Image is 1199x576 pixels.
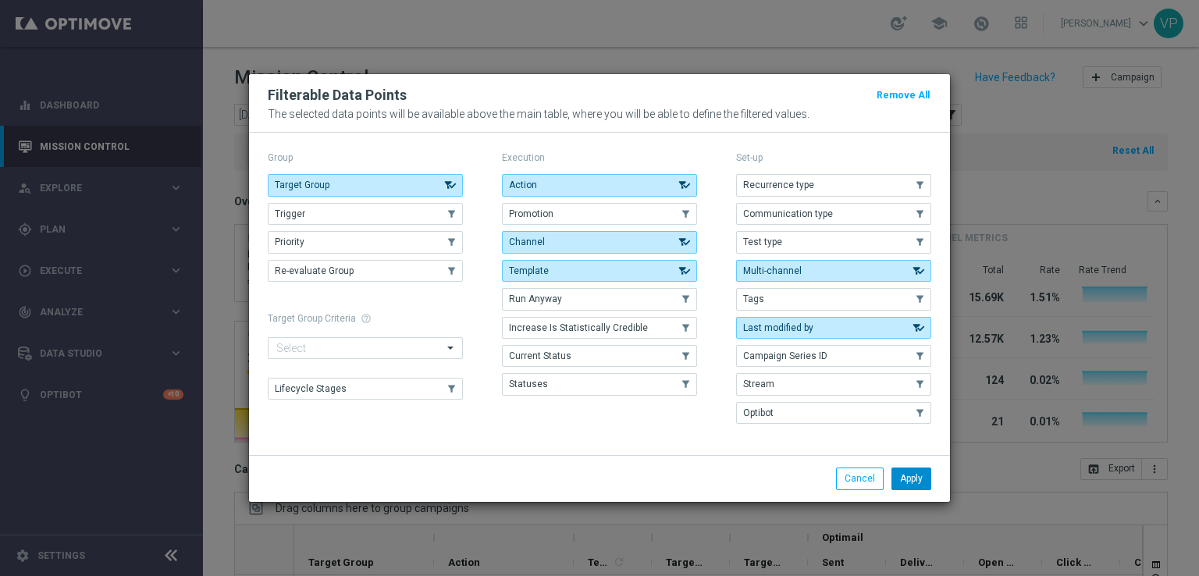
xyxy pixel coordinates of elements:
p: Execution [502,151,697,164]
button: Current Status [502,345,697,367]
span: Target Group [275,180,329,190]
button: Run Anyway [502,288,697,310]
p: Group [268,151,463,164]
span: Run Anyway [509,293,562,304]
button: Trigger [268,203,463,225]
p: Set-up [736,151,931,164]
button: Remove All [875,87,931,104]
h2: Filterable Data Points [268,86,407,105]
button: Template [502,260,697,282]
button: Last modified by [736,317,931,339]
span: Lifecycle Stages [275,383,347,394]
span: Communication type [743,208,833,219]
span: Campaign Series ID [743,350,827,361]
span: Priority [275,236,304,247]
span: Action [509,180,537,190]
button: Increase Is Statistically Credible [502,317,697,339]
button: Test type [736,231,931,253]
span: Last modified by [743,322,813,333]
button: Campaign Series ID [736,345,931,367]
button: Optibot [736,402,931,424]
span: Tags [743,293,764,304]
button: Tags [736,288,931,310]
button: Cancel [836,468,884,489]
button: Stream [736,373,931,395]
button: Target Group [268,174,463,196]
span: Multi-channel [743,265,802,276]
span: Recurrence type [743,180,814,190]
span: Stream [743,379,774,389]
span: Channel [509,236,545,247]
button: Action [502,174,697,196]
span: Template [509,265,549,276]
p: The selected data points will be available above the main table, where you will be able to define... [268,108,931,120]
button: Re-evaluate Group [268,260,463,282]
button: Lifecycle Stages [268,378,463,400]
span: Re-evaluate Group [275,265,354,276]
button: Multi-channel [736,260,931,282]
span: help_outline [361,313,372,324]
button: Communication type [736,203,931,225]
button: Apply [891,468,931,489]
span: Current Status [509,350,571,361]
span: Promotion [509,208,553,219]
span: Trigger [275,208,305,219]
h1: Target Group Criteria [268,313,463,324]
span: Test type [743,236,782,247]
button: Priority [268,231,463,253]
button: Recurrence type [736,174,931,196]
button: Statuses [502,373,697,395]
span: Statuses [509,379,548,389]
span: Optibot [743,407,774,418]
span: Increase Is Statistically Credible [509,322,648,333]
button: Promotion [502,203,697,225]
button: Channel [502,231,697,253]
